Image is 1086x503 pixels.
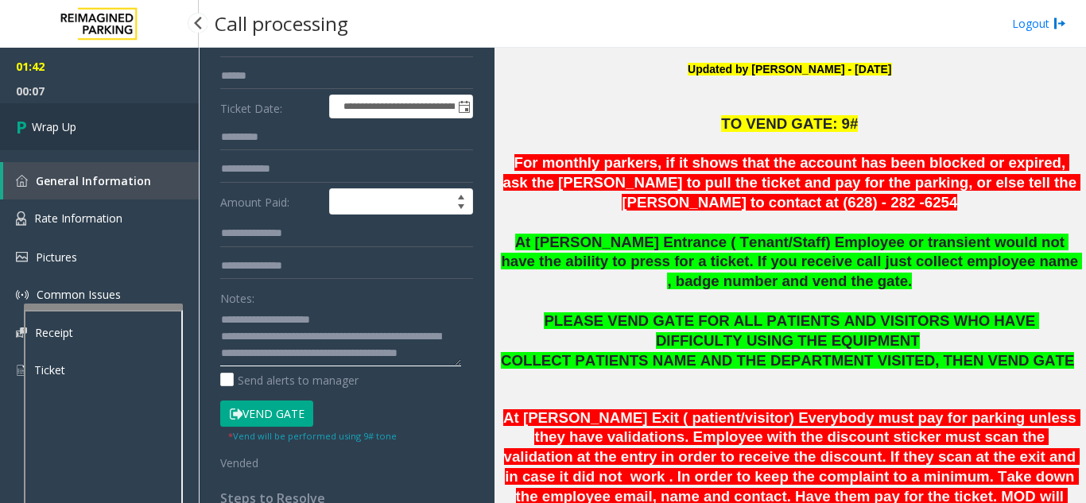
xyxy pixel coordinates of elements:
[216,188,325,215] label: Amount Paid:
[721,115,858,132] span: TO VEND GATE: 9#
[220,455,258,470] span: Vended
[544,312,1039,349] span: PLEASE VEND GATE FOR ALL PATIENTS AND VISITORS WHO HAVE DIFFICULTY USING THE EQUIPMENT
[34,211,122,226] span: Rate Information
[3,162,199,199] a: General Information
[450,202,472,215] span: Decrease value
[455,95,472,118] span: Toggle popup
[501,234,1082,290] span: At [PERSON_NAME] Entrance ( Tenant/Staff) Employee or transient would not have the ability to pre...
[228,430,397,442] small: Vend will be performed using 9# tone
[503,154,1081,211] font: For monthly parkers, if it shows that the account has been blocked or expired, ask the [PERSON_NA...
[36,250,77,265] span: Pictures
[501,352,1074,369] span: COLLECT PATIENTS NAME AND THE DEPARTMENT VISITED, THEN VEND GATE
[207,4,356,43] h3: Call processing
[16,327,27,338] img: 'icon'
[220,400,313,428] button: Vend Gate
[16,363,26,377] img: 'icon'
[450,189,472,202] span: Increase value
[16,175,28,187] img: 'icon'
[16,211,26,226] img: 'icon'
[32,118,76,135] span: Wrap Up
[16,252,28,262] img: 'icon'
[216,95,325,118] label: Ticket Date:
[37,287,121,302] span: Common Issues
[1053,15,1066,32] img: logout
[220,284,254,307] label: Notes:
[36,173,151,188] span: General Information
[1012,15,1066,32] a: Logout
[688,63,891,75] font: Updated by [PERSON_NAME] - [DATE]
[16,288,29,301] img: 'icon'
[220,372,359,389] label: Send alerts to manager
